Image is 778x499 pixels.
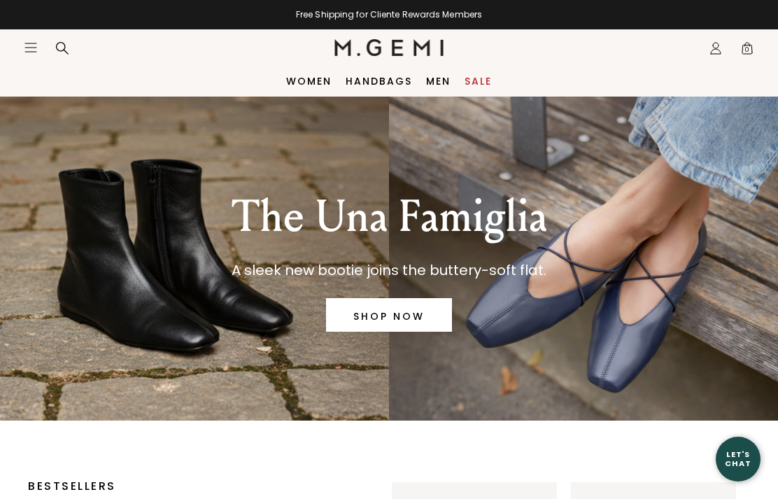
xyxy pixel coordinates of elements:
p: The Una Famiglia [232,192,547,242]
a: Men [426,76,451,87]
a: Women [286,76,332,87]
a: Sale [465,76,492,87]
p: A sleek new bootie joins the buttery-soft flat. [232,259,547,281]
p: BESTSELLERS [28,482,350,491]
span: 0 [740,44,754,58]
a: Handbags [346,76,412,87]
button: Open site menu [24,41,38,55]
a: SHOP NOW [326,298,452,332]
img: M.Gemi [334,39,444,56]
div: Let's Chat [716,450,761,468]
